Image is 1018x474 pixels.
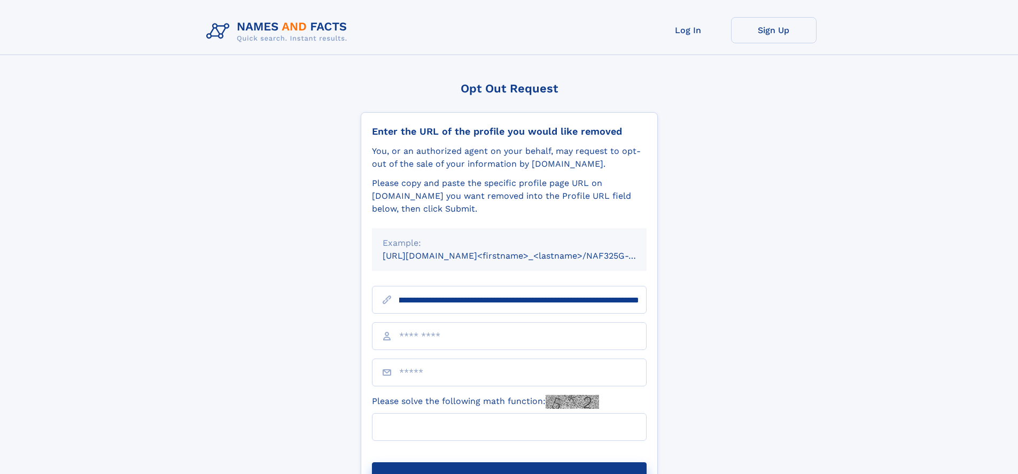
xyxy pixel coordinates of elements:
[361,82,658,95] div: Opt Out Request
[372,126,647,137] div: Enter the URL of the profile you would like removed
[202,17,356,46] img: Logo Names and Facts
[646,17,731,43] a: Log In
[383,237,636,250] div: Example:
[372,145,647,170] div: You, or an authorized agent on your behalf, may request to opt-out of the sale of your informatio...
[731,17,817,43] a: Sign Up
[383,251,667,261] small: [URL][DOMAIN_NAME]<firstname>_<lastname>/NAF325G-xxxxxxxx
[372,395,599,409] label: Please solve the following math function:
[372,177,647,215] div: Please copy and paste the specific profile page URL on [DOMAIN_NAME] you want removed into the Pr...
